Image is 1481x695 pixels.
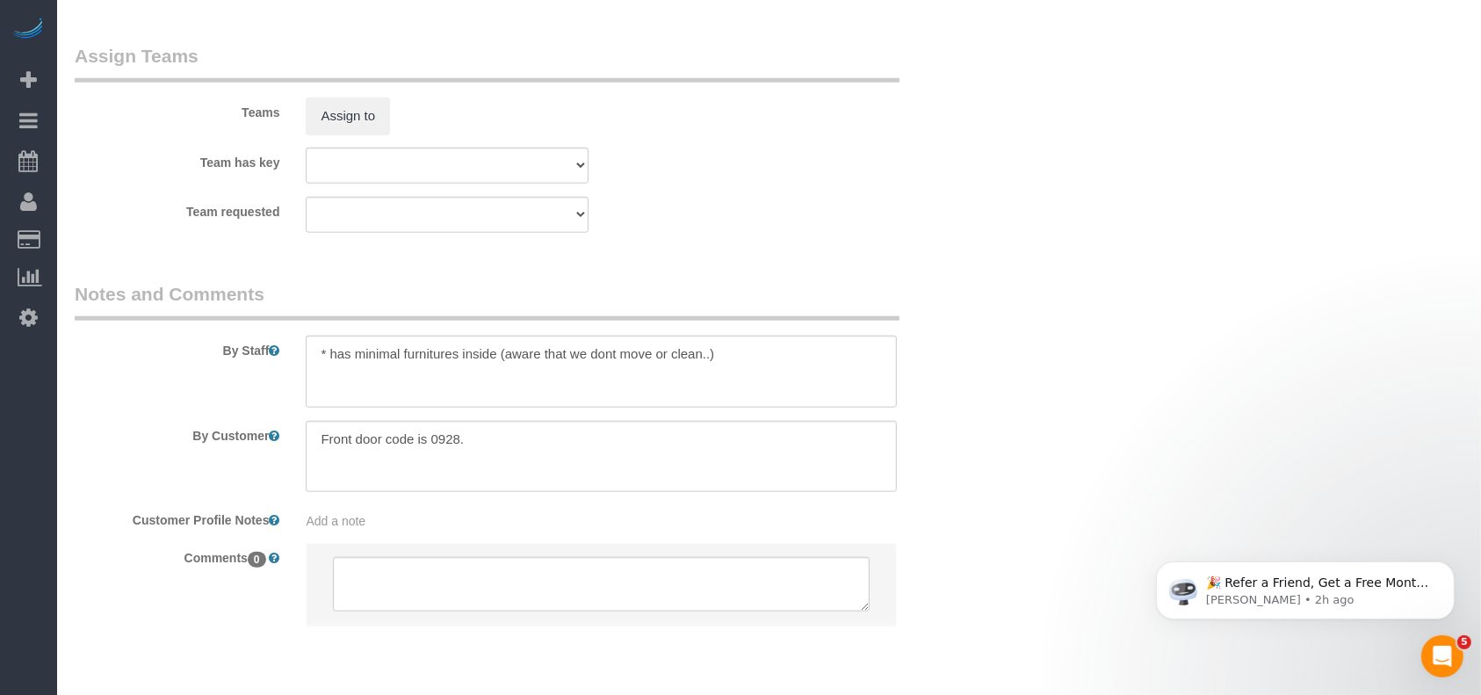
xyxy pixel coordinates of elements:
[1421,635,1463,677] iframe: Intercom live chat
[306,514,365,528] span: Add a note
[75,43,899,83] legend: Assign Teams
[61,148,293,171] label: Team has key
[61,197,293,221] label: Team requested
[61,336,293,359] label: By Staff
[1130,525,1481,648] iframe: Intercom notifications message
[61,98,293,121] label: Teams
[61,505,293,529] label: Customer Profile Notes
[11,18,46,42] img: Automaid Logo
[306,98,390,134] button: Assign to
[61,421,293,445] label: By Customer
[248,552,266,568] span: 0
[75,281,899,321] legend: Notes and Comments
[61,543,293,567] label: Comments
[1457,635,1471,649] span: 5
